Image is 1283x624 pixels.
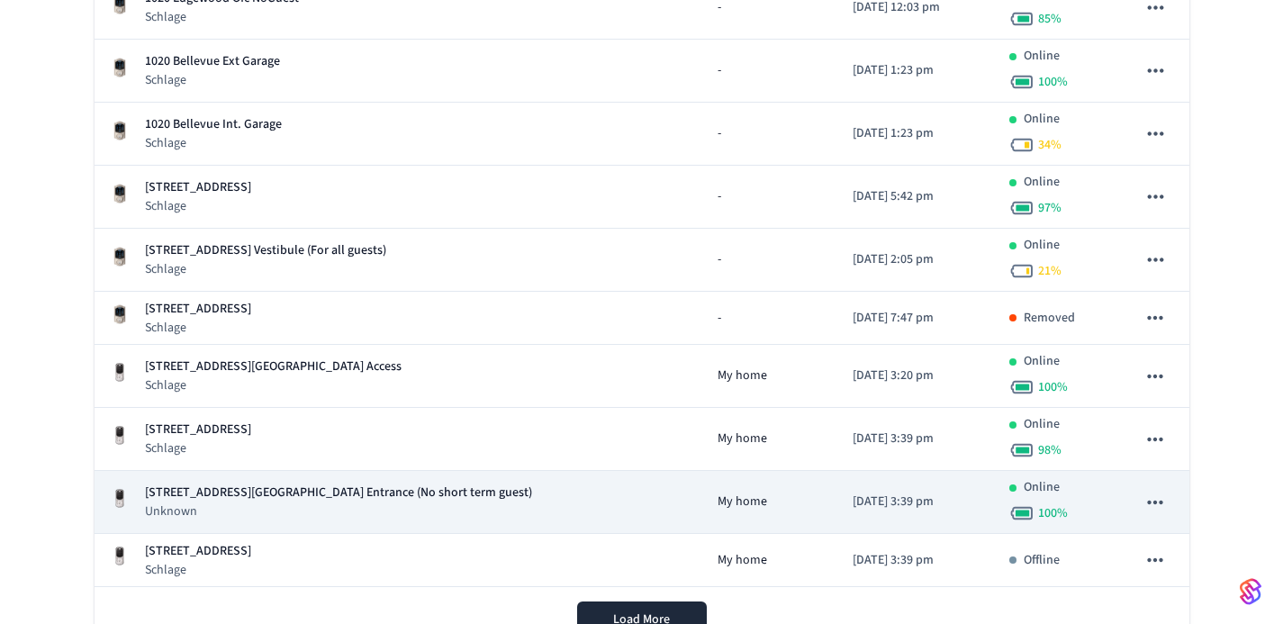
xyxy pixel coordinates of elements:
p: Schlage [145,376,402,394]
p: Online [1024,236,1060,255]
p: [DATE] 3:20 pm [853,366,980,385]
img: Schlage Sense Smart Deadbolt with Camelot Trim, Front [109,183,131,204]
p: [STREET_ADDRESS][GEOGRAPHIC_DATA] Entrance (No short term guest) [145,484,532,502]
p: Schlage [145,71,280,89]
p: [DATE] 3:39 pm [853,551,980,570]
span: 98 % [1038,441,1062,459]
p: [DATE] 1:23 pm [853,124,980,143]
p: [DATE] 2:05 pm [853,250,980,269]
span: My home [718,366,767,385]
p: [STREET_ADDRESS] [145,178,251,197]
span: My home [718,551,767,570]
span: 21 % [1038,262,1062,280]
img: Yale Assure Touchscreen Wifi Smart Lock, Satin Nickel, Front [109,488,131,510]
span: - [718,187,721,206]
p: [STREET_ADDRESS][GEOGRAPHIC_DATA] Access [145,357,402,376]
p: Schlage [145,8,299,26]
p: Online [1024,110,1060,129]
p: Unknown [145,502,532,520]
span: - [718,124,721,143]
p: [STREET_ADDRESS] Vestibule (For all guests) [145,241,386,260]
p: Online [1024,173,1060,192]
p: 1020 Bellevue Ext Garage [145,52,280,71]
p: [DATE] 3:39 pm [853,430,980,448]
span: 100 % [1038,378,1068,396]
p: Schlage [145,134,282,152]
p: [DATE] 7:47 pm [853,309,980,328]
img: Yale Assure Touchscreen Wifi Smart Lock, Satin Nickel, Front [109,362,131,384]
p: [DATE] 5:42 pm [853,187,980,206]
span: 100 % [1038,504,1068,522]
span: 34 % [1038,136,1062,154]
p: Schlage [145,439,251,457]
span: - [718,309,721,328]
p: [STREET_ADDRESS] [145,421,251,439]
span: My home [718,493,767,511]
img: Schlage Sense Smart Deadbolt with Camelot Trim, Front [109,246,131,267]
span: - [718,61,721,80]
p: Removed [1024,309,1075,328]
span: 100 % [1038,73,1068,91]
p: Online [1024,478,1060,497]
span: 97 % [1038,199,1062,217]
span: My home [718,430,767,448]
img: Schlage Sense Smart Deadbolt with Camelot Trim, Front [109,120,131,141]
p: Offline [1024,551,1060,570]
img: Schlage Sense Smart Deadbolt with Camelot Trim, Front [109,57,131,78]
img: Yale Assure Touchscreen Wifi Smart Lock, Satin Nickel, Front [109,546,131,567]
p: [STREET_ADDRESS] [145,542,251,561]
img: SeamLogoGradient.69752ec5.svg [1240,577,1261,606]
p: Schlage [145,260,386,278]
p: Online [1024,352,1060,371]
span: 85 % [1038,10,1062,28]
p: Online [1024,415,1060,434]
p: 1020 Bellevue Int. Garage [145,115,282,134]
img: Schlage Sense Smart Deadbolt with Camelot Trim, Front [109,303,131,325]
span: - [718,250,721,269]
p: [STREET_ADDRESS] [145,300,251,319]
p: Schlage [145,319,251,337]
p: Schlage [145,561,251,579]
img: Yale Assure Touchscreen Wifi Smart Lock, Satin Nickel, Front [109,425,131,447]
p: Schlage [145,197,251,215]
p: [DATE] 1:23 pm [853,61,980,80]
p: Online [1024,47,1060,66]
p: [DATE] 3:39 pm [853,493,980,511]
